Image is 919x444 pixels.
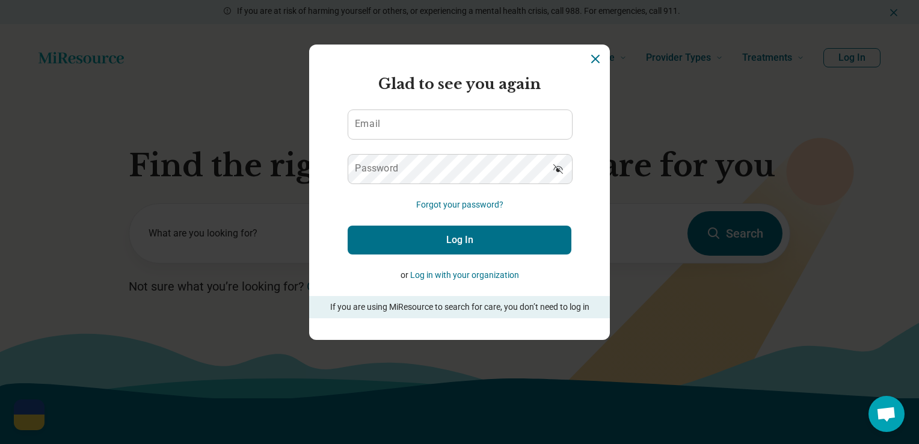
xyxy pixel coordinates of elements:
[326,301,593,313] p: If you are using MiResource to search for care, you don’t need to log in
[545,154,571,183] button: Show password
[410,269,519,282] button: Log in with your organization
[588,52,603,66] button: Dismiss
[355,164,398,173] label: Password
[348,226,571,254] button: Log In
[348,269,571,282] p: or
[416,199,503,211] button: Forgot your password?
[348,73,571,95] h2: Glad to see you again
[355,119,380,129] label: Email
[309,45,610,340] section: Login Dialog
